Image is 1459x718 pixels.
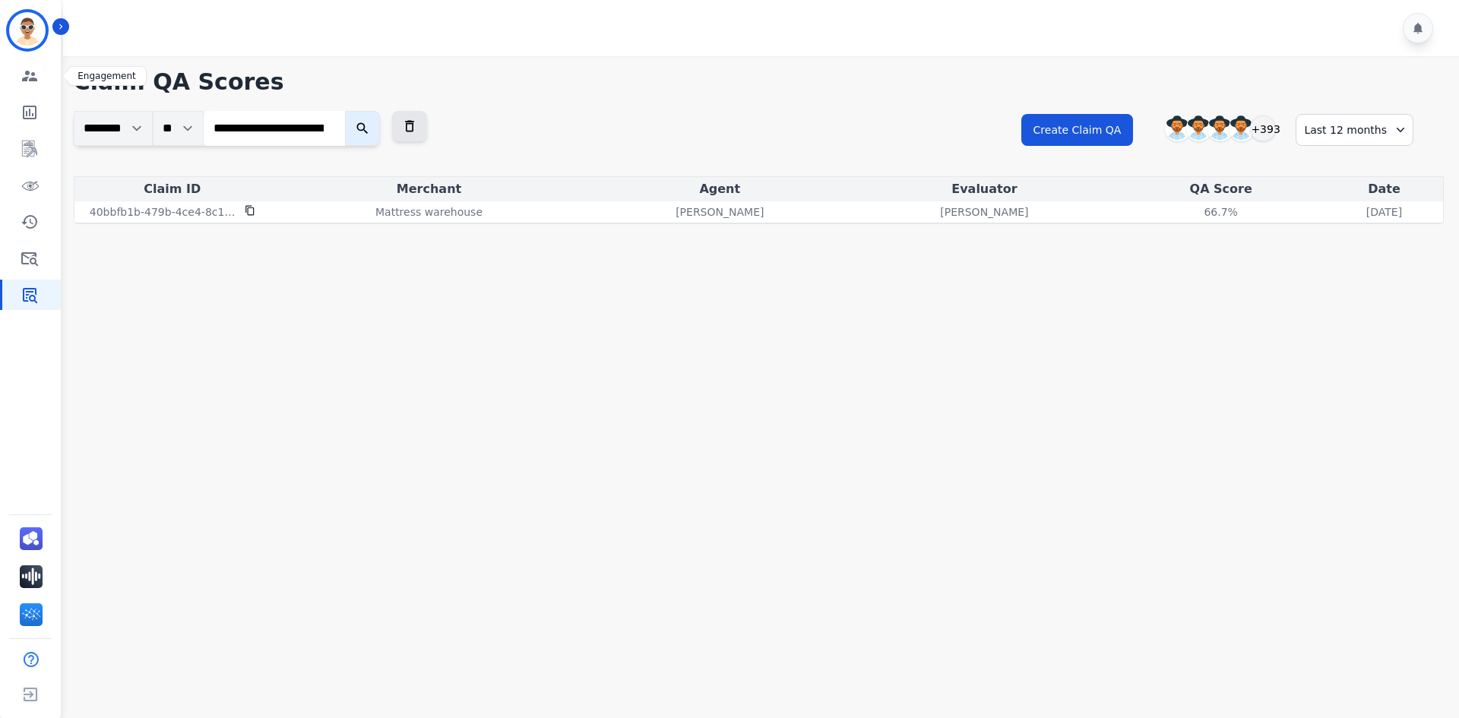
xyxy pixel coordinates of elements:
[590,180,849,198] div: Agent
[74,68,1444,96] h1: Claim QA Scores
[1021,114,1134,146] button: Create Claim QA
[1366,204,1402,220] p: [DATE]
[676,204,764,220] p: [PERSON_NAME]
[1250,115,1276,141] div: +393
[90,204,236,220] p: 40bbfb1b-479b-4ce4-8c1b-4c7937d26982
[1328,180,1440,198] div: Date
[274,180,584,198] div: Merchant
[375,204,483,220] p: Mattress warehouse
[9,12,46,49] img: Bordered avatar
[78,180,267,198] div: Claim ID
[855,180,1113,198] div: Evaluator
[1187,204,1255,220] div: 66.7%
[940,204,1028,220] p: [PERSON_NAME]
[1296,114,1413,146] div: Last 12 months
[1119,180,1321,198] div: QA Score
